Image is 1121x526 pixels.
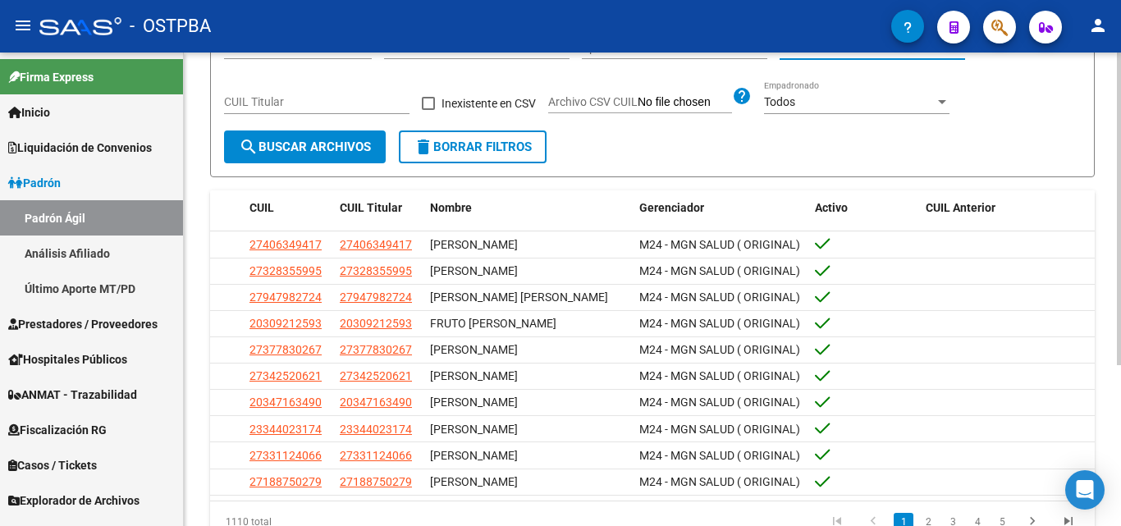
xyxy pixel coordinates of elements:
[548,95,638,108] span: Archivo CSV CUIL
[414,140,532,154] span: Borrar Filtros
[249,423,322,436] span: 23344023174
[639,449,800,462] span: M24 - MGN SALUD ( ORIGINAL)
[430,343,518,356] span: [PERSON_NAME]
[243,190,333,226] datatable-header-cell: CUIL
[249,264,322,277] span: 27328355995
[340,475,412,488] span: 27188750279
[808,190,919,226] datatable-header-cell: Activo
[340,343,412,356] span: 27377830267
[340,290,412,304] span: 27947982724
[340,238,412,251] span: 27406349417
[249,317,322,330] span: 20309212593
[633,190,809,226] datatable-header-cell: Gerenciador
[8,315,158,333] span: Prestadores / Proveedores
[430,264,518,277] span: [PERSON_NAME]
[639,396,800,409] span: M24 - MGN SALUD ( ORIGINAL)
[780,41,789,54] span: Si
[8,492,140,510] span: Explorador de Archivos
[926,201,995,214] span: CUIL Anterior
[639,369,800,382] span: M24 - MGN SALUD ( ORIGINAL)
[8,386,137,404] span: ANMAT - Trazabilidad
[224,130,386,163] button: Buscar Archivos
[639,343,800,356] span: M24 - MGN SALUD ( ORIGINAL)
[638,95,732,110] input: Archivo CSV CUIL
[340,423,412,436] span: 23344023174
[639,290,800,304] span: M24 - MGN SALUD ( ORIGINAL)
[639,423,800,436] span: M24 - MGN SALUD ( ORIGINAL)
[224,41,255,54] span: Todos
[249,475,322,488] span: 27188750279
[1088,16,1108,35] mat-icon: person
[13,16,33,35] mat-icon: menu
[8,174,61,192] span: Padrón
[239,137,259,157] mat-icon: search
[249,201,274,214] span: CUIL
[340,449,412,462] span: 27331124066
[764,95,795,108] span: Todos
[340,369,412,382] span: 27342520621
[639,317,800,330] span: M24 - MGN SALUD ( ORIGINAL)
[639,475,800,488] span: M24 - MGN SALUD ( ORIGINAL)
[430,238,518,251] span: [PERSON_NAME]
[399,130,547,163] button: Borrar Filtros
[639,201,704,214] span: Gerenciador
[340,396,412,409] span: 20347163490
[8,103,50,121] span: Inicio
[8,350,127,368] span: Hospitales Públicos
[732,86,752,106] mat-icon: help
[8,421,107,439] span: Fiscalización RG
[249,343,322,356] span: 27377830267
[249,369,322,382] span: 27342520621
[423,190,633,226] datatable-header-cell: Nombre
[430,369,518,382] span: [PERSON_NAME]
[442,94,536,113] span: Inexistente en CSV
[340,317,412,330] span: 20309212593
[639,264,800,277] span: M24 - MGN SALUD ( ORIGINAL)
[249,238,322,251] span: 27406349417
[430,475,518,488] span: [PERSON_NAME]
[8,68,94,86] span: Firma Express
[239,140,371,154] span: Buscar Archivos
[430,423,518,436] span: [PERSON_NAME]
[430,290,608,304] span: [PERSON_NAME] [PERSON_NAME]
[815,201,848,214] span: Activo
[919,190,1096,226] datatable-header-cell: CUIL Anterior
[249,290,322,304] span: 27947982724
[333,190,423,226] datatable-header-cell: CUIL Titular
[430,317,556,330] span: FRUTO [PERSON_NAME]
[414,137,433,157] mat-icon: delete
[340,264,412,277] span: 27328355995
[384,41,393,54] span: Si
[430,396,518,409] span: [PERSON_NAME]
[430,449,518,462] span: [PERSON_NAME]
[340,201,402,214] span: CUIL Titular
[430,201,472,214] span: Nombre
[639,238,800,251] span: M24 - MGN SALUD ( ORIGINAL)
[130,8,211,44] span: - OSTPBA
[1065,470,1105,510] div: Open Intercom Messenger
[249,396,322,409] span: 20347163490
[8,456,97,474] span: Casos / Tickets
[8,139,152,157] span: Liquidación de Convenios
[249,449,322,462] span: 27331124066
